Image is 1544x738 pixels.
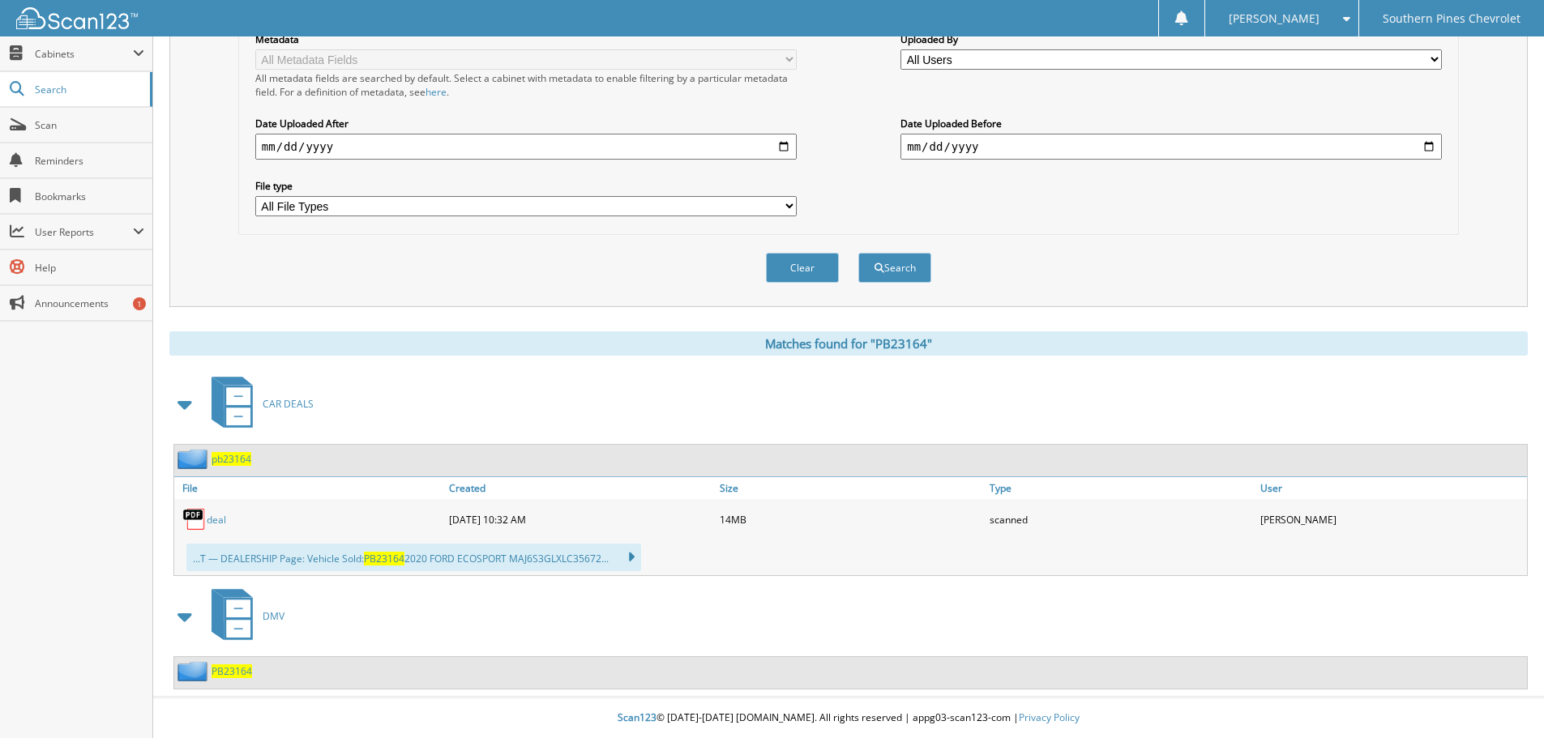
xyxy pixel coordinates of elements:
span: Bookmarks [35,190,144,203]
a: Created [445,477,716,499]
div: [DATE] 10:32 AM [445,503,716,535]
div: © [DATE]-[DATE] [DOMAIN_NAME]. All rights reserved | appg03-scan123-com | [153,698,1544,738]
label: File type [255,179,797,193]
div: [PERSON_NAME] [1256,503,1527,535]
iframe: Chat Widget [1463,660,1544,738]
label: Uploaded By [900,32,1442,46]
span: Reminders [35,154,144,168]
div: 14MB [716,503,986,535]
input: start [255,134,797,160]
a: Privacy Policy [1019,710,1080,724]
label: Date Uploaded After [255,117,797,130]
a: File [174,477,445,499]
div: Matches found for "PB23164" [169,331,1528,356]
span: Help [35,261,144,275]
a: Type [986,477,1256,499]
span: User Reports [35,225,133,239]
img: folder2.png [177,661,212,681]
span: DMV [263,609,284,623]
span: PB23164 [364,552,404,565]
span: Scan [35,118,144,132]
span: Southern Pines Chevrolet [1383,14,1520,23]
a: deal [207,513,226,527]
span: [PERSON_NAME] [1229,14,1319,23]
input: end [900,134,1442,160]
img: PDF.png [182,507,207,531]
a: DMV [202,584,284,648]
div: All metadata fields are searched by default. Select a cabinet with metadata to enable filtering b... [255,71,797,99]
button: Search [858,253,931,283]
span: Scan123 [618,710,657,724]
label: Metadata [255,32,797,46]
img: scan123-logo-white.svg [16,7,138,29]
span: CAR DEALS [263,397,314,411]
span: Cabinets [35,47,133,61]
div: scanned [986,503,1256,535]
button: Clear [766,253,839,283]
div: ...T — DEALERSHIP Page: Vehicle Sold: 2020 FORD ECOSPORT MAJ6S3GLXLC35672... [186,544,641,571]
img: folder2.png [177,449,212,469]
a: pb23164 [212,452,251,466]
a: User [1256,477,1527,499]
a: PB23164 [212,664,252,678]
label: Date Uploaded Before [900,117,1442,130]
a: CAR DEALS [202,372,314,436]
div: 1 [133,297,146,310]
span: Search [35,83,142,96]
a: here [426,85,447,99]
a: Size [716,477,986,499]
span: Announcements [35,296,144,310]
